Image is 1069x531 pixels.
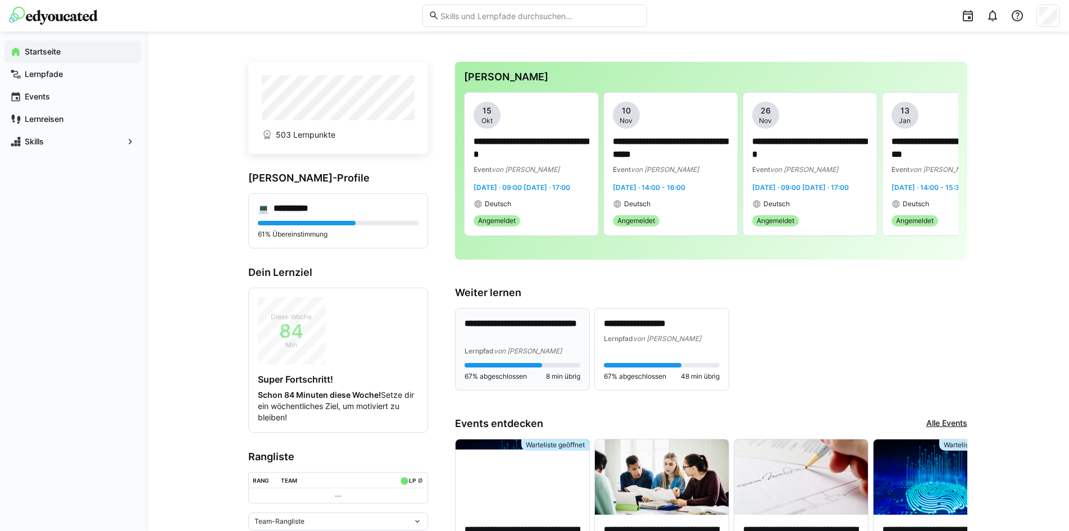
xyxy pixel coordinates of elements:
[899,116,911,125] span: Jan
[761,105,771,116] span: 26
[492,165,559,174] span: von [PERSON_NAME]
[891,165,909,174] span: Event
[595,439,729,515] img: image
[604,372,666,381] span: 67% abgeschlossen
[681,372,720,381] span: 48 min übrig
[409,477,416,484] div: LP
[485,199,511,208] span: Deutsch
[874,439,1007,515] img: image
[757,216,794,225] span: Angemeldet
[465,347,494,355] span: Lernpfad
[248,172,428,184] h3: [PERSON_NAME]-Profile
[258,230,418,239] p: 61% Übereinstimmung
[759,116,772,125] span: Nov
[418,475,423,484] a: ø
[763,199,790,208] span: Deutsch
[258,203,269,214] div: 💻️
[455,287,967,299] h3: Weiter lernen
[258,390,381,400] strong: Schon 84 Minuten diese Woche!
[926,417,967,430] a: Alle Events
[254,517,304,526] span: Team-Rangliste
[526,441,585,450] span: Warteliste geöffnet
[258,374,418,385] h4: Super Fortschritt!
[465,372,527,381] span: 67% abgeschlossen
[474,183,570,192] span: [DATE] · 09:00 [DATE] · 17:00
[620,116,633,125] span: Nov
[613,183,685,192] span: [DATE] · 14:00 - 16:00
[464,71,958,83] h3: [PERSON_NAME]
[622,105,631,116] span: 10
[631,165,699,174] span: von [PERSON_NAME]
[474,165,492,174] span: Event
[617,216,655,225] span: Angemeldet
[253,477,269,484] div: Rang
[752,165,770,174] span: Event
[604,334,633,343] span: Lernpfad
[456,439,589,515] img: image
[909,165,977,174] span: von [PERSON_NAME]
[896,216,934,225] span: Angemeldet
[455,417,543,430] h3: Events entdecken
[900,105,909,116] span: 13
[944,441,1003,450] span: Warteliste geöffnet
[478,216,516,225] span: Angemeldet
[734,439,868,515] img: image
[248,451,428,463] h3: Rangliste
[276,129,335,140] span: 503 Lernpunkte
[546,372,580,381] span: 8 min übrig
[903,199,929,208] span: Deutsch
[439,11,640,21] input: Skills und Lernpfade durchsuchen…
[891,183,964,192] span: [DATE] · 14:00 - 15:30
[752,183,849,192] span: [DATE] · 09:00 [DATE] · 17:00
[624,199,651,208] span: Deutsch
[613,165,631,174] span: Event
[483,105,492,116] span: 15
[258,389,418,423] p: Setze dir ein wöchentliches Ziel, um motiviert zu bleiben!
[770,165,838,174] span: von [PERSON_NAME]
[281,477,297,484] div: Team
[633,334,701,343] span: von [PERSON_NAME]
[481,116,493,125] span: Okt
[494,347,562,355] span: von [PERSON_NAME]
[248,266,428,279] h3: Dein Lernziel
